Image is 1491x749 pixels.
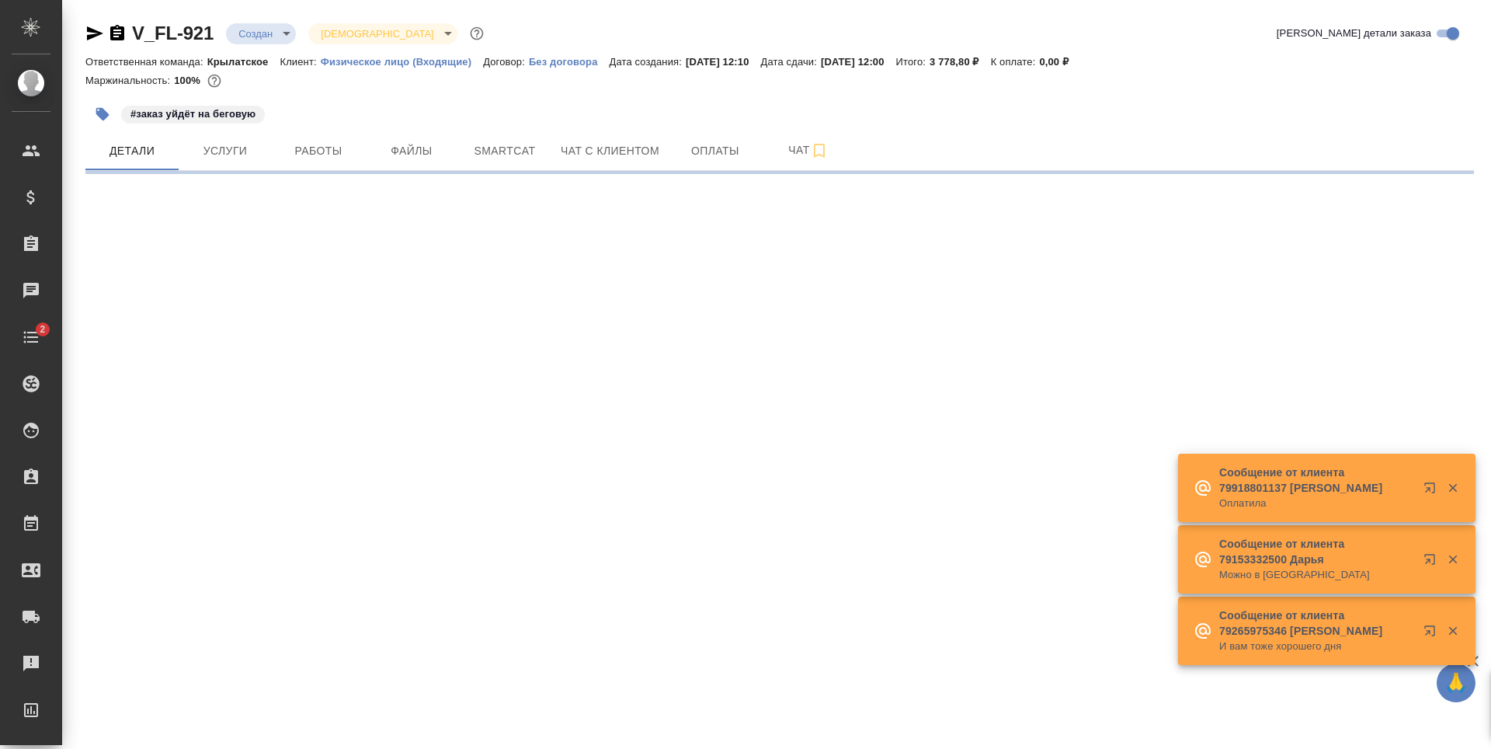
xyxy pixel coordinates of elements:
span: Чат [771,141,846,160]
p: Дата создания: [610,56,686,68]
span: [PERSON_NAME] детали заказа [1277,26,1431,41]
p: 100% [174,75,204,86]
div: Создан [226,23,296,44]
span: Smartcat [467,141,542,161]
button: Открыть в новой вкладке [1414,544,1451,581]
p: Сообщение от клиента 79153332500 Дарья [1219,536,1413,567]
button: Закрыть [1437,481,1468,495]
p: [DATE] 12:10 [686,56,761,68]
span: Услуги [188,141,262,161]
p: Физическое лицо (Входящие) [321,56,484,68]
a: 2 [4,318,58,357]
p: [DATE] 12:00 [821,56,896,68]
p: К оплате: [991,56,1040,68]
span: Работы [281,141,356,161]
button: Доп статусы указывают на важность/срочность заказа [467,23,487,44]
p: И вам тоже хорошего дня [1219,639,1413,654]
a: V_FL-921 [132,23,214,44]
p: Итого: [896,56,930,68]
p: Клиент: [280,56,320,68]
p: Без договора [529,56,610,68]
svg: Подписаться [810,141,829,160]
p: Крылатское [207,56,280,68]
p: 3 778,80 ₽ [930,56,991,68]
button: Скопировать ссылку [108,24,127,43]
a: Физическое лицо (Входящие) [321,54,484,68]
p: Маржинальность: [85,75,174,86]
button: 0.00 RUB; [204,71,224,91]
span: Детали [95,141,169,161]
p: #заказ уйдёт на беговую [130,106,255,122]
p: 0,00 ₽ [1039,56,1080,68]
p: Можно в [GEOGRAPHIC_DATA] [1219,567,1413,583]
span: Оплаты [678,141,752,161]
button: Создан [234,27,277,40]
a: Без договора [529,54,610,68]
button: Закрыть [1437,624,1468,638]
button: Добавить тэг [85,97,120,131]
p: Сообщение от клиента 79265975346 [PERSON_NAME] [1219,608,1413,639]
p: Сообщение от клиента 79918801137 [PERSON_NAME] [1219,465,1413,496]
span: заказ уйдёт на беговую [120,106,266,120]
span: Файлы [374,141,449,161]
button: Скопировать ссылку для ЯМессенджера [85,24,104,43]
div: Создан [308,23,457,44]
button: Открыть в новой вкладке [1414,472,1451,510]
p: Договор: [483,56,529,68]
p: Ответственная команда: [85,56,207,68]
p: Дата сдачи: [761,56,821,68]
span: Чат с клиентом [561,141,659,161]
button: Открыть в новой вкладке [1414,615,1451,653]
button: [DEMOGRAPHIC_DATA] [316,27,438,40]
p: Оплатила [1219,496,1413,511]
button: Закрыть [1437,552,1468,566]
span: 2 [30,322,54,337]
